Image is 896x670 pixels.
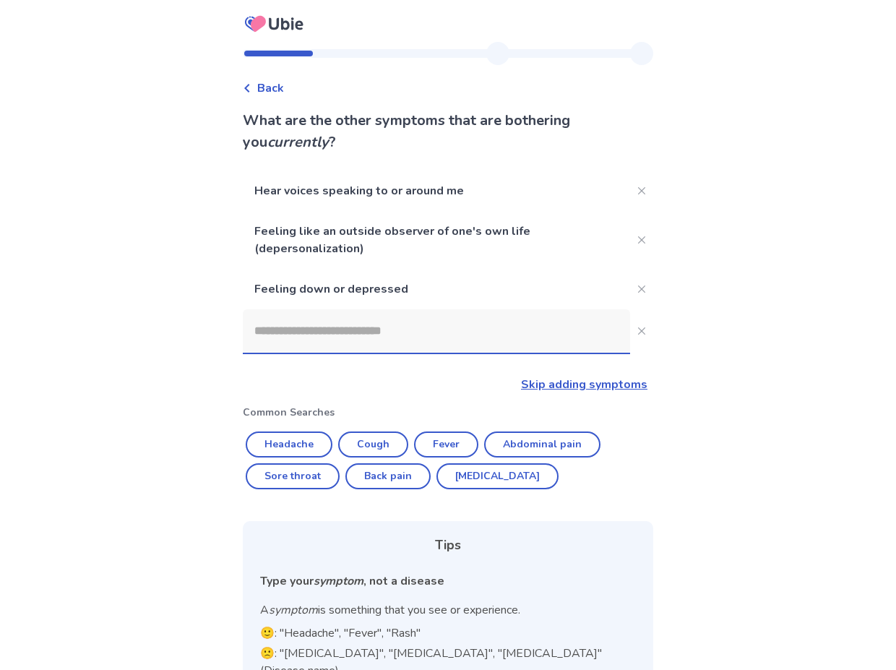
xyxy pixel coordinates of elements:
[630,228,653,252] button: Close
[267,132,329,152] i: currently
[257,80,284,97] span: Back
[243,269,630,309] p: Feeling down or depressed
[243,171,630,211] p: Hear voices speaking to or around me
[243,211,630,269] p: Feeling like an outside observer of one's own life (depersonalization)
[260,601,636,619] p: A is something that you see or experience.
[246,463,340,489] button: Sore throat
[260,536,636,555] div: Tips
[630,179,653,202] button: Close
[243,405,653,420] p: Common Searches
[260,572,636,590] div: Type your , not a disease
[521,377,647,392] a: Skip adding symptoms
[436,463,559,489] button: [MEDICAL_DATA]
[484,431,600,458] button: Abdominal pain
[414,431,478,458] button: Fever
[243,309,630,353] input: Close
[246,431,332,458] button: Headache
[243,110,653,153] p: What are the other symptoms that are bothering you ?
[338,431,408,458] button: Cough
[314,573,363,589] i: symptom
[630,278,653,301] button: Close
[260,624,636,642] p: 🙂: "Headache", "Fever", "Rash"
[269,602,318,618] i: symptom
[345,463,431,489] button: Back pain
[630,319,653,343] button: Close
